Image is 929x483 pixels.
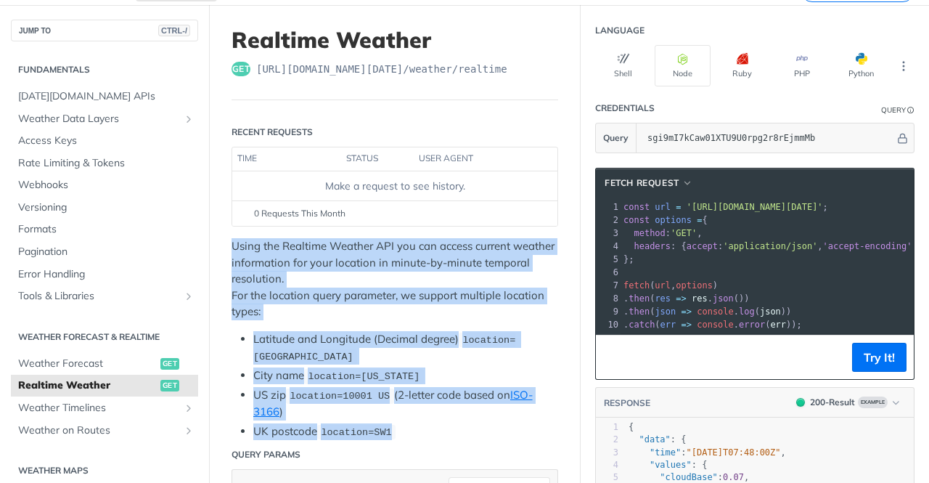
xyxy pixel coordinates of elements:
span: Rate Limiting & Tokens [18,156,195,171]
div: QueryInformation [881,105,914,115]
h2: Weather Forecast & realtime [11,330,198,344]
div: 3 [596,227,621,240]
li: City name [253,368,558,384]
button: Hide [895,131,910,145]
span: Versioning [18,200,195,215]
div: 10 [596,318,621,331]
span: 'application/json' [723,241,817,251]
h1: Realtime Weather [232,27,558,53]
span: catch [629,320,655,330]
a: Weather TimelinesShow subpages for Weather Timelines [11,397,198,419]
span: log [739,307,755,317]
a: Weather on RoutesShow subpages for Weather on Routes [11,420,198,442]
span: Weather Forecast [18,357,157,371]
p: Using the Realtime Weather API you can access current weather information for your location in mi... [232,238,558,320]
span: json [760,307,781,317]
div: 6 [596,266,621,279]
button: Show subpages for Weather Timelines [183,402,195,414]
div: Credentials [595,102,655,115]
a: Realtime Weatherget [11,375,198,397]
div: 9 [596,305,621,318]
button: fetch Request [599,176,697,190]
span: Access Keys [18,134,195,148]
span: => [676,293,686,304]
div: Query [881,105,906,115]
button: Query [596,123,637,153]
button: Try It! [852,343,907,372]
span: Error Handling [18,267,195,282]
span: "time" [650,447,681,458]
h2: Fundamentals [11,63,198,76]
span: err [660,320,676,330]
span: = [697,215,702,225]
span: : { [629,434,687,445]
span: options [655,215,692,225]
span: console [697,307,734,317]
div: 1 [596,421,618,434]
th: time [232,147,341,171]
span: const [623,202,650,212]
h2: Weather Maps [11,464,198,477]
span: then [629,307,650,317]
span: json [713,293,734,304]
span: 0 Requests This Month [254,207,345,220]
div: 4 [596,240,621,253]
button: Ruby [714,45,770,86]
span: => [682,307,692,317]
a: Versioning [11,197,198,219]
a: Access Keys [11,130,198,152]
button: Copy to clipboard [603,346,623,368]
button: 200200-ResultExample [789,395,907,410]
span: Weather Timelines [18,401,179,415]
div: 8 [596,292,621,305]
span: . ( . ()) [623,293,750,304]
div: Make a request to see history. [238,179,552,194]
span: err [770,320,786,330]
span: options [676,280,713,291]
button: Show subpages for Weather Data Layers [183,113,195,125]
button: PHP [774,45,830,86]
a: Weather Data LayersShow subpages for Weather Data Layers [11,108,198,130]
span: console [697,320,734,330]
button: Python [833,45,889,86]
span: error [739,320,765,330]
span: get [160,380,179,391]
span: headers [634,241,671,251]
a: Weather Forecastget [11,353,198,375]
span: "values" [650,460,692,470]
span: ( , ) [623,280,718,291]
span: : { [629,460,707,470]
button: More Languages [893,55,914,77]
span: then [629,293,650,304]
span: 'accept-encoding' [823,241,912,251]
div: Recent Requests [232,126,313,139]
div: 3 [596,447,618,459]
span: { [623,215,708,225]
i: Information [907,107,914,114]
span: = [676,202,681,212]
span: "cloudBase" [660,472,717,482]
span: Pagination [18,245,195,259]
div: 1 [596,200,621,214]
span: Webhooks [18,178,195,192]
span: url [655,202,671,212]
button: Node [655,45,711,86]
span: accept [687,241,718,251]
span: { [629,422,634,432]
div: Query Params [232,448,300,461]
span: [DATE][DOMAIN_NAME] APIs [18,89,195,104]
span: res [692,293,708,304]
input: apikey [640,123,895,153]
div: 4 [596,459,618,471]
span: : , [629,472,749,482]
span: fetch [623,280,650,291]
span: Weather on Routes [18,423,179,438]
span: }; [623,254,634,264]
div: 2 [596,434,618,446]
div: 7 [596,279,621,292]
span: Tools & Libraries [18,289,179,304]
span: "data" [639,434,670,445]
span: Weather Data Layers [18,112,179,126]
span: Formats [18,222,195,237]
span: Example [858,397,888,408]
